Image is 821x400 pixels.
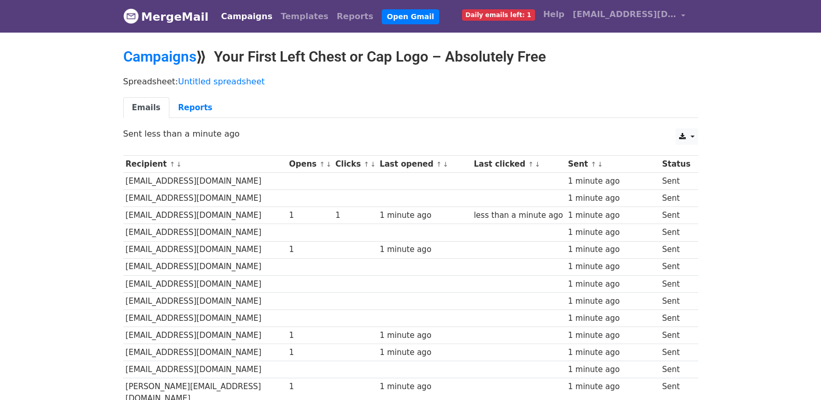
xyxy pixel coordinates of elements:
a: Templates [277,6,333,27]
a: ↓ [326,160,332,168]
a: ↓ [597,160,603,168]
div: 1 minute ago [568,261,657,273]
td: [EMAIL_ADDRESS][DOMAIN_NAME] [123,275,287,292]
a: Reports [169,97,221,118]
td: [EMAIL_ADDRESS][DOMAIN_NAME] [123,309,287,327]
td: Sent [659,258,693,275]
a: Help [539,4,569,25]
td: Sent [659,241,693,258]
a: Untitled spreadsheet [178,77,265,86]
div: 1 minute ago [568,313,657,324]
div: 1 minute ago [380,330,469,342]
a: ↓ [370,160,376,168]
td: [EMAIL_ADDRESS][DOMAIN_NAME] [123,361,287,378]
a: ↓ [535,160,540,168]
div: 1 minute ago [568,295,657,307]
th: Clicks [333,156,377,173]
td: Sent [659,275,693,292]
div: 1 minute ago [380,210,469,221]
div: 1 minute ago [380,347,469,359]
th: Recipient [123,156,287,173]
a: MergeMail [123,6,209,27]
h2: ⟫ Your First Left Chest or Cap Logo – Absolutely Free [123,48,698,66]
div: 1 minute ago [568,175,657,187]
a: ↓ [443,160,449,168]
span: [EMAIL_ADDRESS][DOMAIN_NAME] [573,8,676,21]
div: 1 [289,347,330,359]
div: 1 [289,244,330,256]
div: 1 minute ago [568,347,657,359]
div: 1 minute ago [568,364,657,376]
div: less than a minute ago [474,210,563,221]
div: 1 minute ago [568,330,657,342]
div: 1 minute ago [568,381,657,393]
th: Status [659,156,693,173]
td: Sent [659,207,693,224]
a: Daily emails left: 1 [458,4,539,25]
span: Daily emails left: 1 [462,9,535,21]
td: Sent [659,173,693,190]
div: 1 minute ago [568,278,657,290]
a: Campaigns [217,6,277,27]
th: Last opened [377,156,471,173]
div: 1 minute ago [380,381,469,393]
img: MergeMail logo [123,8,139,24]
td: Sent [659,344,693,361]
td: [EMAIL_ADDRESS][DOMAIN_NAME] [123,207,287,224]
div: 1 [336,210,375,221]
td: Sent [659,327,693,344]
a: Campaigns [123,48,196,65]
div: 1 [289,210,330,221]
a: ↑ [436,160,442,168]
th: Sent [566,156,660,173]
div: 1 minute ago [568,244,657,256]
div: 1 minute ago [380,244,469,256]
td: Sent [659,224,693,241]
td: [EMAIL_ADDRESS][DOMAIN_NAME] [123,292,287,309]
p: Spreadsheet: [123,76,698,87]
td: Sent [659,292,693,309]
a: ↑ [364,160,369,168]
a: ↑ [528,160,534,168]
div: 1 minute ago [568,210,657,221]
td: Sent [659,361,693,378]
a: ↑ [320,160,325,168]
a: Open Gmail [382,9,439,24]
div: 1 [289,381,330,393]
a: Emails [123,97,169,118]
a: ↑ [169,160,175,168]
th: Last clicked [471,156,566,173]
td: [EMAIL_ADDRESS][DOMAIN_NAME] [123,344,287,361]
a: Reports [333,6,378,27]
a: ↑ [591,160,597,168]
p: Sent less than a minute ago [123,128,698,139]
a: ↓ [176,160,182,168]
td: [EMAIL_ADDRESS][DOMAIN_NAME] [123,224,287,241]
td: Sent [659,190,693,207]
div: 1 minute ago [568,192,657,204]
td: [EMAIL_ADDRESS][DOMAIN_NAME] [123,327,287,344]
div: 1 [289,330,330,342]
td: [EMAIL_ADDRESS][DOMAIN_NAME] [123,258,287,275]
td: [EMAIL_ADDRESS][DOMAIN_NAME] [123,173,287,190]
td: [EMAIL_ADDRESS][DOMAIN_NAME] [123,241,287,258]
div: 1 minute ago [568,227,657,239]
a: [EMAIL_ADDRESS][DOMAIN_NAME] [569,4,690,28]
th: Opens [286,156,333,173]
td: [EMAIL_ADDRESS][DOMAIN_NAME] [123,190,287,207]
td: Sent [659,309,693,327]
